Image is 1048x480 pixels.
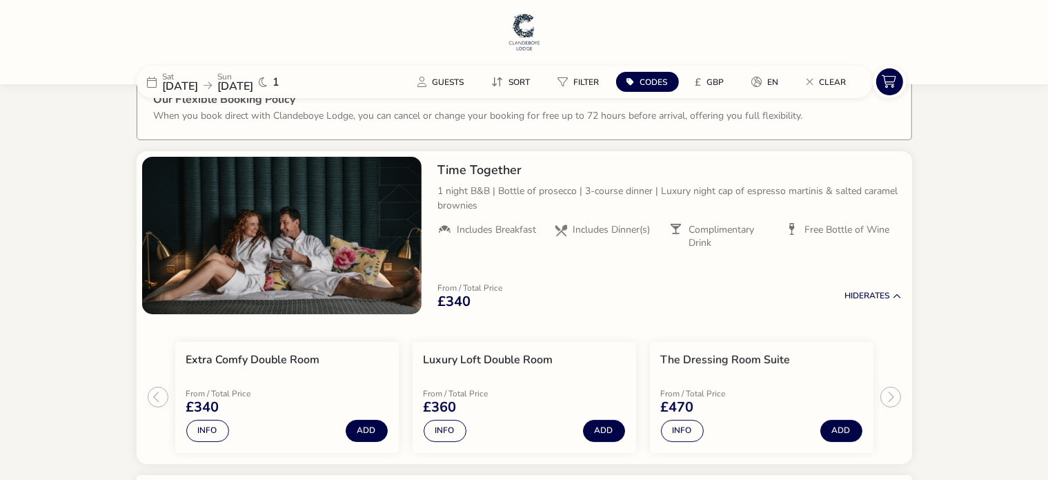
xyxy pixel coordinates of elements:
button: Clear [795,72,858,92]
p: Sun [218,73,254,81]
span: Sort [509,77,531,88]
span: [DATE] [218,79,254,94]
swiper-slide: 2 / 3 [406,336,643,459]
button: Add [583,420,625,442]
span: 1 [273,77,280,88]
p: From / Total Price [424,390,522,398]
naf-pibe-menu-bar-item: Clear [795,72,863,92]
span: Hide [845,290,864,301]
p: From / Total Price [186,390,284,398]
p: From / Total Price [661,390,759,398]
button: Add [346,420,388,442]
swiper-slide: 1 / 1 [142,157,422,314]
span: Codes [640,77,668,88]
button: Sort [481,72,542,92]
h3: Luxury Loft Double Room [424,353,553,367]
button: Codes [616,72,679,92]
span: GBP [707,77,724,88]
button: Info [186,420,229,442]
button: Add [820,420,862,442]
div: Sat[DATE]Sun[DATE]1 [137,66,344,98]
naf-pibe-menu-bar-item: Filter [547,72,616,92]
button: HideRates [845,291,901,300]
naf-pibe-menu-bar-item: en [741,72,795,92]
span: Complimentary Drink [689,224,774,249]
span: £340 [186,401,219,414]
span: Guests [433,77,464,88]
p: From / Total Price [438,284,503,292]
swiper-slide: 3 / 3 [643,336,880,459]
h3: The Dressing Room Suite [661,353,791,367]
h2: Time Together [438,162,901,178]
img: Main Website [507,11,542,52]
span: Free Bottle of Wine [804,224,889,236]
i: £ [695,75,702,89]
span: Clear [820,77,847,88]
naf-pibe-menu-bar-item: Codes [616,72,684,92]
button: £GBP [684,72,735,92]
naf-pibe-menu-bar-item: £GBP [684,72,741,92]
naf-pibe-menu-bar-item: Guests [407,72,481,92]
button: en [741,72,790,92]
span: Filter [574,77,600,88]
span: £470 [661,401,694,414]
swiper-slide: 1 / 3 [168,336,406,459]
span: en [768,77,779,88]
span: Includes Breakfast [457,224,537,236]
button: Filter [547,72,611,92]
h3: Our Flexible Booking Policy [154,94,895,108]
span: [DATE] [163,79,199,94]
p: 1 night B&B | Bottle of prosecco | 3-course dinner | Luxury night cap of espresso martinis & salt... [438,184,901,213]
button: Guests [407,72,475,92]
span: Includes Dinner(s) [573,224,650,236]
p: Sat [163,73,199,81]
button: Info [424,420,466,442]
span: £360 [424,401,457,414]
button: Info [661,420,704,442]
span: £340 [438,295,471,309]
p: When you book direct with Clandeboye Lodge, you can cancel or change your booking for free up to ... [154,109,803,122]
h3: Extra Comfy Double Room [186,353,320,367]
naf-pibe-menu-bar-item: Sort [481,72,547,92]
div: Time Together1 night B&B | Bottle of prosecco | 3-course dinner | Luxury night cap of espresso ma... [427,151,912,260]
